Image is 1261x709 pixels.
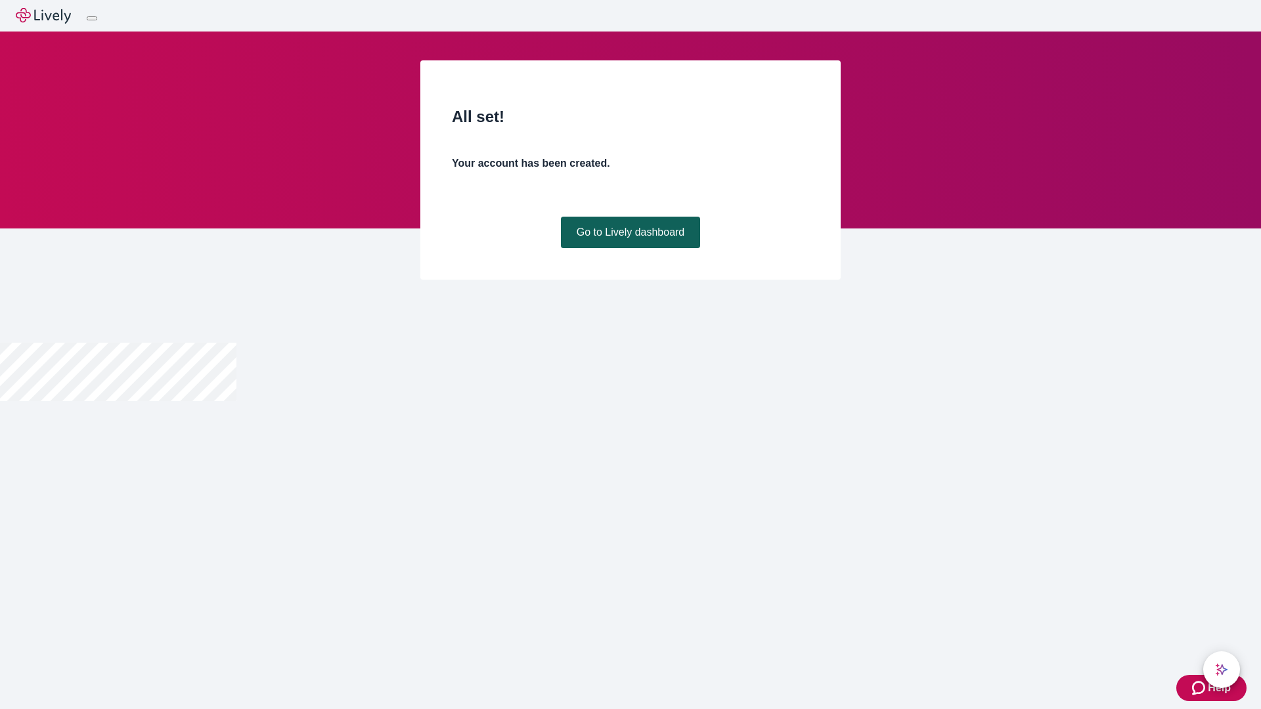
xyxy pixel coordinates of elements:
button: Zendesk support iconHelp [1176,675,1247,701]
svg: Lively AI Assistant [1215,663,1228,676]
button: Log out [87,16,97,20]
h4: Your account has been created. [452,156,809,171]
svg: Zendesk support icon [1192,680,1208,696]
img: Lively [16,8,71,24]
button: chat [1203,651,1240,688]
span: Help [1208,680,1231,696]
h2: All set! [452,105,809,129]
a: Go to Lively dashboard [561,217,701,248]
